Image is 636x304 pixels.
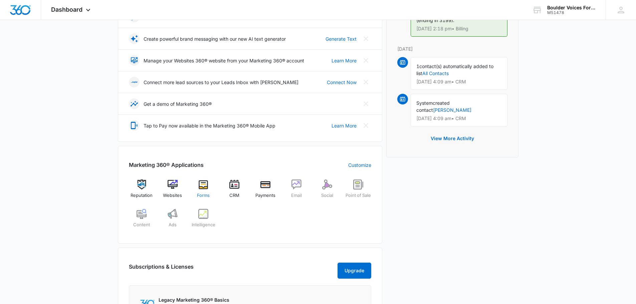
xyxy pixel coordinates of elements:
span: Reputation [131,192,153,199]
p: Tap to Pay now available in the Marketing 360® Mobile App [144,122,275,129]
a: Customize [348,162,371,169]
button: Close [361,55,371,66]
button: Upgrade [338,263,371,279]
div: account id [547,10,596,15]
a: Intelligence [191,209,216,233]
a: All Contacts [422,70,449,76]
a: Forms [191,180,216,204]
p: [DATE] 4:09 am • CRM [416,116,502,121]
a: Generate Text [326,35,357,42]
p: [DATE] [397,45,507,52]
span: Payments [255,192,275,199]
span: CRM [229,192,239,199]
p: Manage your Websites 360® website from your Marketing 360® account [144,57,304,64]
span: Ads [169,222,177,228]
p: Create powerful brand messaging with our new AI text generator [144,35,286,42]
span: Dashboard [51,6,82,13]
div: account name [547,5,596,10]
a: Reputation [129,180,155,204]
a: [PERSON_NAME] [433,107,471,113]
a: Point of Sale [346,180,371,204]
span: System [416,100,433,106]
p: [DATE] 2:18 pm • Billing [416,26,502,31]
a: Email [283,180,309,204]
p: Connect more lead sources to your Leads Inbox with [PERSON_NAME] [144,79,298,86]
span: Forms [197,192,210,199]
span: 1 [416,63,419,69]
a: Ads [160,209,185,233]
span: Point of Sale [346,192,371,199]
button: Close [361,33,371,44]
h2: Marketing 360® Applications [129,161,204,169]
a: Connect Now [327,79,357,86]
span: contact(s) automatically added to list [416,63,493,76]
button: Close [361,120,371,131]
a: Websites [160,180,185,204]
button: View More Activity [424,130,481,146]
span: Social [321,192,333,199]
a: Learn More [332,57,357,64]
a: Content [129,209,155,233]
button: Close [361,77,371,87]
a: CRM [222,180,247,204]
span: Intelligence [192,222,215,228]
a: Learn More [332,122,357,129]
h2: Subscriptions & Licenses [129,263,194,276]
p: Get a demo of Marketing 360® [144,100,212,107]
p: Legacy Marketing 360® Basics [159,296,241,303]
span: Websites [163,192,182,199]
button: Close [361,98,371,109]
span: Email [291,192,302,199]
p: [DATE] 4:09 am • CRM [416,79,502,84]
span: Content [133,222,150,228]
span: created contact [416,100,450,113]
a: Payments [253,180,278,204]
a: Social [314,180,340,204]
